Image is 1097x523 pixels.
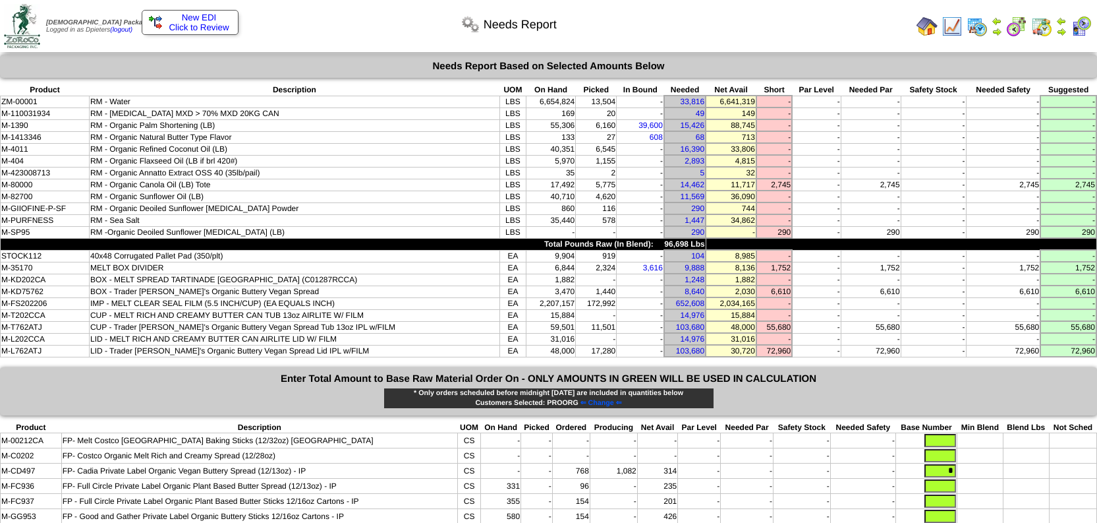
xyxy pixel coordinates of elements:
td: 1,440 [576,286,617,297]
td: 744 [706,202,756,214]
img: home.gif [916,16,938,37]
td: - [901,262,966,274]
td: 1,882 [706,274,756,286]
td: - [792,226,841,238]
td: - [1040,119,1096,131]
td: 2,207,157 [526,297,575,309]
img: calendarblend.gif [1006,16,1027,37]
td: CUP - MELT RICH AND CREAMY BUTTER CAN TUB 13oz AIRLITE W/ FILM [89,309,499,321]
td: RM - Organic Palm Shortening (LB) [89,119,499,131]
td: EA [499,274,526,286]
td: - [841,131,901,143]
td: 15,884 [526,309,575,321]
td: - [617,297,664,309]
td: - [966,250,1040,262]
img: workflow.png [460,14,481,35]
td: - [756,250,792,262]
a: 5 [700,168,705,177]
td: - [576,274,617,286]
td: 578 [576,214,617,226]
td: - [841,309,901,321]
td: BOX - Trader [PERSON_NAME]'s Organic Buttery Vegan Spread [89,286,499,297]
td: 11,501 [576,321,617,333]
td: - [966,274,1040,286]
img: arrowright.gif [1056,26,1067,37]
td: - [792,309,841,321]
img: calendarcustomer.gif [1071,16,1092,37]
td: LBS [499,131,526,143]
td: 5,970 [526,155,575,167]
td: LBS [499,191,526,202]
td: 133 [526,131,575,143]
td: - [901,226,966,238]
td: - [901,309,966,321]
a: 2,893 [685,156,704,166]
td: - [901,131,966,143]
td: 149 [706,108,756,119]
a: 103,680 [676,346,704,355]
a: 68 [696,133,704,142]
td: - [1040,214,1096,226]
td: - [841,191,901,202]
a: 608 [650,133,663,142]
td: 17,492 [526,179,575,191]
td: 116 [576,202,617,214]
td: - [756,119,792,131]
td: CUP - Trader [PERSON_NAME]'s Organic Buttery Vegan Spread Tub 13oz IPL w/FILM [89,321,499,333]
td: - [901,143,966,155]
td: 35,440 [526,214,575,226]
td: 2,745 [756,179,792,191]
td: M-4011 [1,143,90,155]
a: 290 [691,228,704,237]
td: - [617,191,664,202]
a: (logout) [110,26,132,34]
td: 1,752 [841,262,901,274]
td: EA [499,309,526,321]
td: 290 [841,226,901,238]
td: - [617,143,664,155]
td: RM - Organic Refined Coconut Oil (LB) [89,143,499,155]
td: - [1040,297,1096,309]
td: 11,717 [706,179,756,191]
td: - [756,202,792,214]
td: - [617,309,664,321]
td: LBS [499,96,526,108]
a: 11,569 [681,192,705,201]
span: Click to Review [149,22,231,32]
td: - [617,226,664,238]
a: 104 [691,251,704,261]
td: - [617,155,664,167]
td: - [576,309,617,321]
a: 14,976 [681,334,705,344]
td: - [1040,96,1096,108]
td: - [841,96,901,108]
td: - [756,131,792,143]
td: RM - Sea Salt [89,214,499,226]
td: - [1040,191,1096,202]
td: RM - Organic Annatto Extract OSS 40 (35lb/pail) [89,167,499,179]
td: - [1040,143,1096,155]
td: 290 [966,226,1040,238]
td: 6,610 [966,286,1040,297]
td: RM - Water [89,96,499,108]
td: 32 [706,167,756,179]
th: UOM [499,84,526,96]
a: 33,816 [681,97,705,106]
th: In Bound [617,84,664,96]
td: 6,545 [576,143,617,155]
td: 8,985 [706,250,756,262]
td: - [617,214,664,226]
td: LBS [499,202,526,214]
td: 860 [526,202,575,214]
td: - [841,250,901,262]
td: - [841,155,901,167]
span: New EDI [182,13,217,22]
td: EA [499,262,526,274]
td: - [901,214,966,226]
td: - [1040,202,1096,214]
td: - [617,321,664,333]
th: Par Level [792,84,841,96]
td: - [966,202,1040,214]
td: - [792,191,841,202]
td: - [901,274,966,286]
